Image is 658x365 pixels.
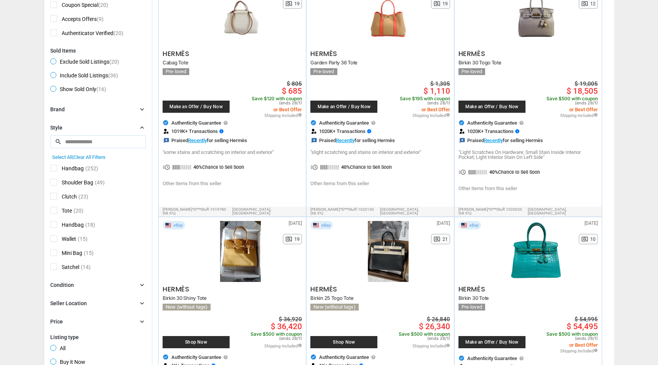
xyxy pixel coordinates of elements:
[458,93,525,117] a: Make an Offer / Buy Now
[252,107,302,112] span: or Best Offer
[399,323,450,331] span: $ 26,340
[138,281,146,289] i: chevron_right
[50,207,72,216] span: Tote
[109,59,119,65] span: (20)
[55,138,62,145] i: search
[163,60,302,65] span: Cabag Tote
[163,68,189,75] div: Pre-loved
[467,120,517,125] span: Authenticity Guarantee
[50,221,84,231] span: Handbag
[460,129,465,134] img: review.svg
[223,120,228,125] i: help
[310,181,369,186] a: Other items from this seller
[581,235,588,243] span: pageview
[546,96,598,105] span: Save $500 with coupon
[219,129,224,134] i: info
[165,223,172,228] img: USA Flag
[294,237,300,242] span: 19
[311,138,317,144] i: reviews
[310,207,374,215] span: 1020130 (98.9%)
[78,194,88,200] span: (23)
[163,296,302,301] span: Birkin 30 Shiny Tote
[163,284,190,294] span: Hermès
[437,221,450,226] span: [DATE]
[310,49,337,58] span: Hermès
[400,81,450,87] span: $ 1,305
[52,154,72,160] span: Select All
[298,113,302,117] i: info
[319,129,372,134] span: 1020K+ Transactions
[163,138,247,144] div: Praised for selling Hermès
[458,168,466,176] i: acute
[515,129,520,134] i: info
[310,328,377,352] a: Shop Now
[310,150,450,155] p: "slight scratching and stains on interior and exterior"
[252,101,302,105] span: (ends 28/1)
[163,181,221,186] a: Other items from this seller
[319,120,369,125] span: Authenticity Guarantee
[85,222,95,228] span: (18)
[458,355,465,361] i: verified
[202,165,244,170] span: Chance to Sell Soon
[336,138,355,143] a: Recently
[590,2,596,6] span: 12
[252,81,302,87] span: $ 805
[462,340,522,344] span: Make an Offer / Buy Now
[81,264,91,270] span: (14)
[458,186,517,191] a: Other items from this seller
[458,60,598,65] span: Birkin 30 Togo Tote
[166,104,226,109] span: Make an Offer / Buy Now
[166,340,226,344] span: Shop Now
[519,120,524,125] i: help
[458,296,598,301] span: Birkin 30 Tote
[163,207,226,215] span: 1019780 (98.9%)
[594,348,598,352] i: info
[171,120,221,125] span: Authenticity Guarantee
[458,49,486,58] span: Hermès
[341,165,392,170] span: 40%
[400,96,450,105] span: Save $195 with coupon
[594,113,598,117] i: info
[50,179,93,188] span: Shoulder Bag
[399,317,450,342] a: $ 26,840 $ 26,340 Save $500 with coupon(ends 28/1)
[546,332,598,341] span: Save $500 with coupon
[546,101,598,105] span: (ends 28/1)
[164,129,169,134] img: review.svg
[371,355,376,360] i: help
[350,165,392,170] span: Chance to Sell Soon
[50,345,65,354] span: All
[467,356,517,361] span: Authenticity Guarantee
[163,138,169,144] i: reviews
[50,193,77,202] span: Clutch
[546,336,598,341] span: (ends 28/1)
[252,113,302,118] span: Shipping Included
[446,113,450,117] i: info
[461,223,468,228] img: USA Flag
[399,317,450,322] span: $ 26,840
[489,170,540,174] span: 40%
[78,236,88,242] span: (15)
[310,287,337,293] a: Hermès
[321,223,331,227] span: eBay
[50,124,62,131] div: Style
[311,129,316,134] img: review.svg
[113,30,123,36] span: (20)
[458,138,543,144] div: Praised for selling Hermès
[462,104,522,109] span: Make an Offer / Buy Now
[138,124,146,131] i: chevron_right
[193,165,244,170] span: 40%
[163,207,209,211] span: [PERSON_NAME]*s***stuff:
[433,235,441,243] span: pageview
[252,96,302,105] span: Save $120 with coupon
[467,129,520,134] span: 1020K+ Transactions
[310,60,450,65] span: Garden Party 36 Tote
[400,113,450,118] span: Shipping Included
[84,250,94,256] span: (15)
[251,343,302,348] span: Shipping Included
[399,332,450,341] span: Save $500 with coupon
[171,355,221,360] span: Authenticity Guarantee
[294,2,300,6] span: 19
[458,150,598,160] p: "Light Scratches On Hardware; Small Stain Inside Interior Pocket; Light Interior Stain On Left Side"
[519,356,524,361] i: help
[50,1,108,11] span: Coupon Special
